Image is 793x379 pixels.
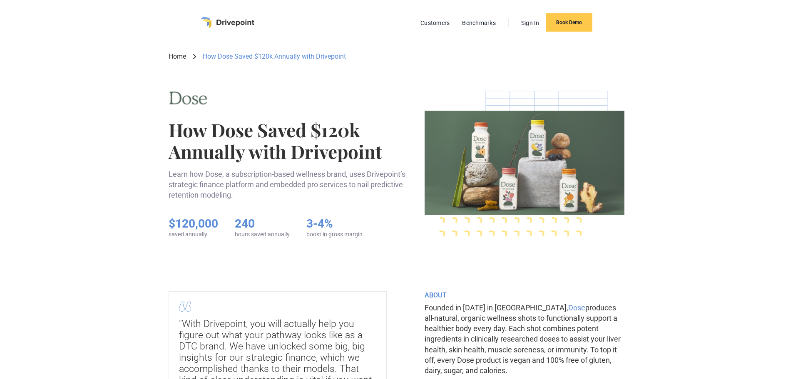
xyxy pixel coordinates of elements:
[458,17,500,28] a: Benchmarks
[306,231,363,238] div: boost in gross margin
[546,13,592,32] a: Book Demo
[169,119,418,162] h1: How Dose Saved $120k Annually with Drivepoint
[169,169,418,201] p: Learn how Dose, a subscription-based wellness brand, uses Drivepoint’s strategic finance platform...
[235,231,290,238] div: hours saved annually
[201,17,254,28] a: home
[169,231,218,238] div: saved annually
[517,17,544,28] a: Sign In
[169,217,218,231] h5: $120,000
[169,52,186,61] a: Home
[235,217,290,231] h5: 240
[203,52,346,61] div: How Dose Saved $120k Annually with Drivepoint
[425,291,624,299] h6: ABOUT
[568,303,585,312] a: Dose
[425,302,624,376] p: Founded in [DATE] in [GEOGRAPHIC_DATA], produces all-natural, organic wellness shots to functiona...
[416,17,454,28] a: Customers
[306,217,363,231] h5: 3-4%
